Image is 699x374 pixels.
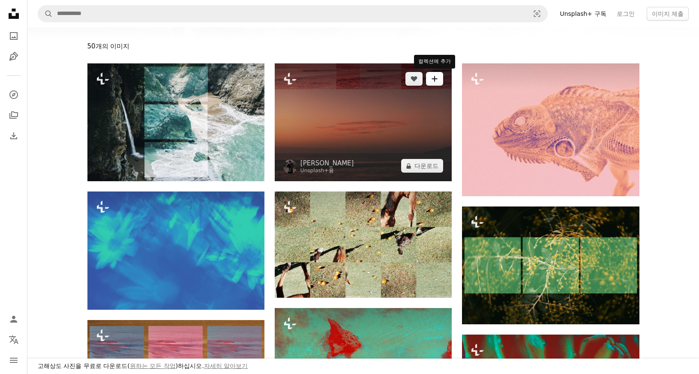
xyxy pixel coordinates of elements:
img: 체크 무늬로 날아다니는 새들 [275,191,452,298]
a: 나뭇가지가 있는 녹색 추상 패턴 [462,261,639,269]
button: 시각적 검색 [527,6,547,22]
a: 파란색과 녹색의 추상적인 꽃무늬 [87,246,264,254]
h3: 고해상도 사진을 무료로 다운로드( )하십시오. [38,362,248,371]
img: 나뭇가지가 있는 녹색 추상 패턴 [462,206,639,324]
a: 사진 [5,27,22,45]
a: 홈 — Unsplash [5,5,22,24]
a: 분홍색 배경에 질감이 있는 피부를 가진 카멜레온 [462,126,639,133]
a: 체크 무늬로 날아다니는 새들 [275,241,452,248]
span: 50개의 이미지 [87,39,130,53]
a: 탐색 [5,86,22,103]
button: 언어 [5,331,22,348]
a: 원하는 모든 작업 [130,362,176,369]
button: 이미지 제출 [647,7,689,21]
button: 메뉴 [5,352,22,369]
a: 로그인 [612,7,640,21]
div: 컬렉션에 추가 [414,55,455,69]
a: 컬렉션 [5,107,22,124]
a: 로그인 / 가입 [5,311,22,328]
img: 잔잔한 바다 위로 지는 일몰 [275,63,452,181]
a: 자세히 알아보기 [204,362,248,369]
form: 사이트 전체에서 이미지 찾기 [38,5,548,22]
button: 좋아요 [405,72,423,86]
div: 용 [300,168,354,174]
a: 다운로드 내역 [5,127,22,144]
a: Unsplash+ [300,168,329,174]
img: Renato Leal의 프로필로 이동 [283,160,297,174]
a: 일러스트 [5,48,22,65]
button: Unsplash 검색 [38,6,53,22]
a: [PERSON_NAME] [300,159,354,168]
button: 다운로드 [401,159,443,173]
a: Unsplash+ 구독 [555,7,611,21]
button: 컬렉션에 추가 [426,72,443,86]
a: 잔잔한 바다 위로 지는 일몰 [275,118,452,126]
img: 파란색과 녹색의 추상적인 꽃무늬 [87,191,264,309]
a: 부서지는 파도가 있는 해안선의 조감도 [87,118,264,126]
img: 부서지는 파도가 있는 해안선의 조감도 [87,63,264,181]
img: 분홍색 배경에 질감이 있는 피부를 가진 카멜레온 [462,63,639,196]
